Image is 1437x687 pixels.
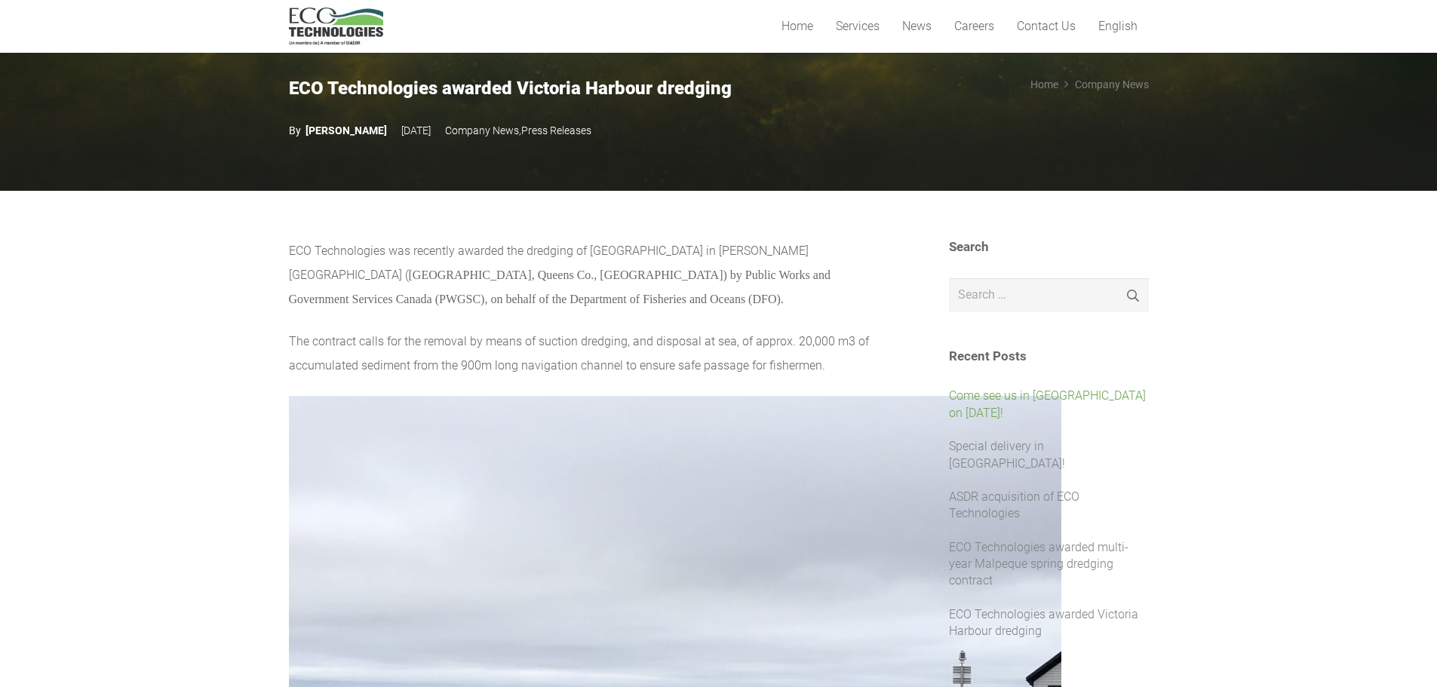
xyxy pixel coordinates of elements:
a: Home [1030,78,1058,90]
a: logo_EcoTech_ASDR_RGB [289,8,383,45]
h2: ECO Technologies awarded Victoria Harbour dredging [289,78,838,100]
span: Contact Us [1017,19,1076,33]
b: , [519,124,521,136]
a: ECO Technologies awarded multi-year Malpeque spring dredging contract [949,540,1128,588]
span: [GEOGRAPHIC_DATA], Queens Co., [GEOGRAPHIC_DATA]) by Public Works and Government Services Canada ... [289,268,831,305]
a: Company News [1075,78,1149,90]
span: News [902,19,932,33]
span: ECO Technologies was recently awarded the dredging of [GEOGRAPHIC_DATA] in [PERSON_NAME][GEOGRAPH... [289,244,809,282]
a: ECO Technologies awarded Victoria Harbour dredging [949,607,1138,638]
span: Careers [954,19,994,33]
time: 14 July 2020 at 12:07:06 America/Moncton [401,118,431,143]
span: Home [781,19,813,33]
h3: Recent Posts [949,348,1149,363]
a: Come see us in [GEOGRAPHIC_DATA] on [DATE]! [949,388,1146,419]
a: [PERSON_NAME] [289,118,387,143]
a: Special delivery in [GEOGRAPHIC_DATA]! [949,439,1065,470]
a: ASDR acquisition of ECO Technologies [949,489,1079,520]
a: Press Releases [521,124,591,136]
span: Services [836,19,880,33]
span: English [1098,19,1138,33]
h3: Search [949,239,1149,254]
p: The contract calls for the removal by means of suction dredging, and disposal at sea, of approx. ... [289,330,889,378]
a: Company News [445,124,519,136]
